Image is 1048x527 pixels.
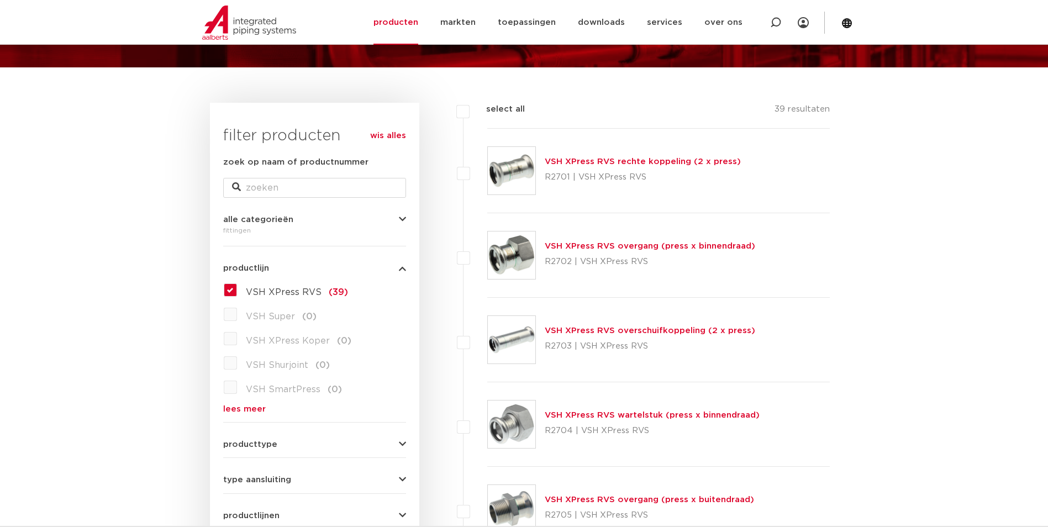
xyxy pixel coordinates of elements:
[246,312,295,321] span: VSH Super
[545,168,741,186] p: R2701 | VSH XPress RVS
[223,512,280,520] span: productlijnen
[337,336,351,345] span: (0)
[488,400,535,448] img: Thumbnail for VSH XPress RVS wartelstuk (press x binnendraad)
[545,507,754,524] p: R2705 | VSH XPress RVS
[315,361,330,370] span: (0)
[488,147,535,194] img: Thumbnail for VSH XPress RVS rechte koppeling (2 x press)
[545,422,760,440] p: R2704 | VSH XPress RVS
[775,103,830,120] p: 39 resultaten
[246,361,308,370] span: VSH Shurjoint
[545,496,754,504] a: VSH XPress RVS overgang (press x buitendraad)
[302,312,317,321] span: (0)
[488,231,535,279] img: Thumbnail for VSH XPress RVS overgang (press x binnendraad)
[223,215,293,224] span: alle categorieën
[223,125,406,147] h3: filter producten
[246,385,320,394] span: VSH SmartPress
[223,405,406,413] a: lees meer
[246,336,330,345] span: VSH XPress Koper
[246,288,322,297] span: VSH XPress RVS
[223,476,406,484] button: type aansluiting
[223,440,406,449] button: producttype
[328,385,342,394] span: (0)
[545,338,755,355] p: R2703 | VSH XPress RVS
[545,326,755,335] a: VSH XPress RVS overschuifkoppeling (2 x press)
[545,411,760,419] a: VSH XPress RVS wartelstuk (press x binnendraad)
[223,264,406,272] button: productlijn
[545,157,741,166] a: VSH XPress RVS rechte koppeling (2 x press)
[488,316,535,363] img: Thumbnail for VSH XPress RVS overschuifkoppeling (2 x press)
[329,288,348,297] span: (39)
[223,476,291,484] span: type aansluiting
[545,253,755,271] p: R2702 | VSH XPress RVS
[223,264,269,272] span: productlijn
[223,440,277,449] span: producttype
[223,178,406,198] input: zoeken
[223,215,406,224] button: alle categorieën
[545,242,755,250] a: VSH XPress RVS overgang (press x binnendraad)
[223,156,368,169] label: zoek op naam of productnummer
[470,103,525,116] label: select all
[223,512,406,520] button: productlijnen
[370,129,406,143] a: wis alles
[223,224,406,237] div: fittingen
